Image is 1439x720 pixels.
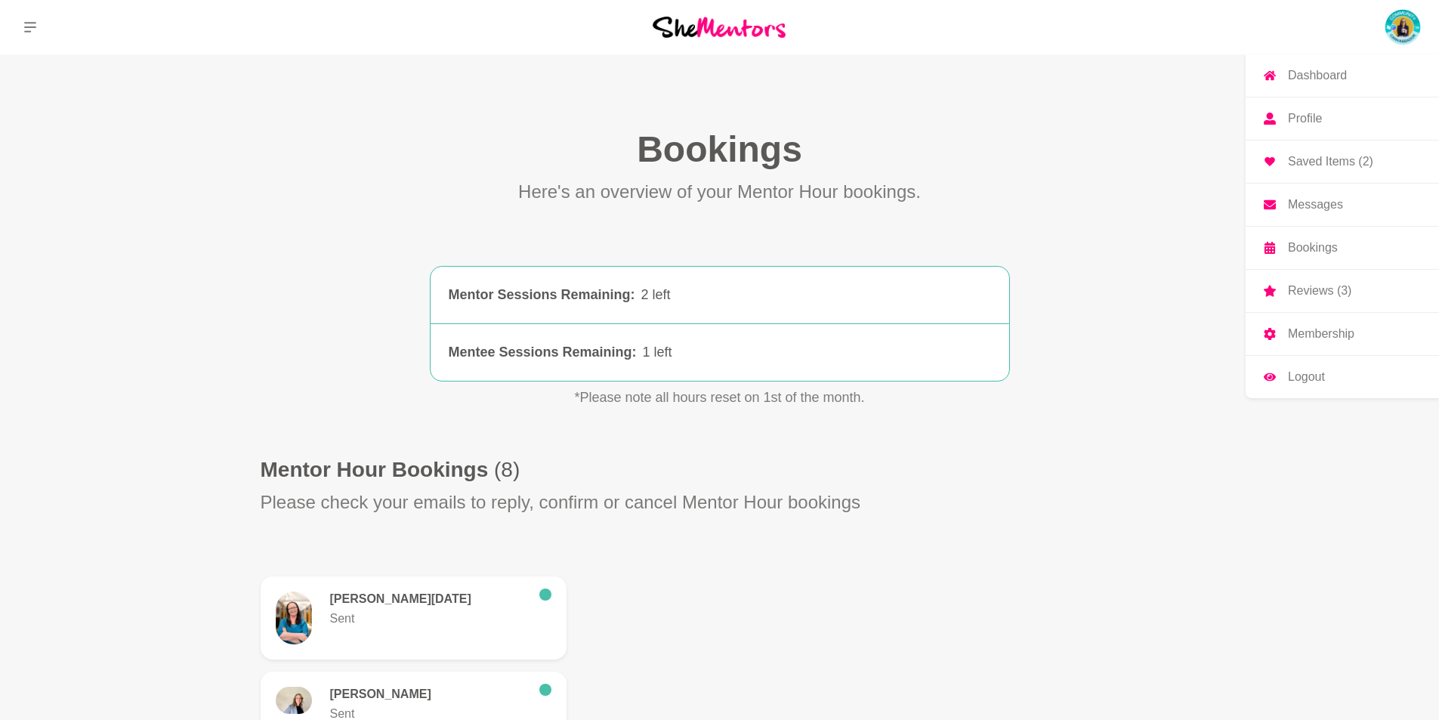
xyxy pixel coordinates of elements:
h6: [PERSON_NAME] [330,687,527,702]
p: Please check your emails to reply, confirm or cancel Mentor Hour bookings [261,489,861,516]
h1: Mentor Hour Bookings [261,456,520,483]
p: Here's an overview of your Mentor Hour bookings. [518,178,921,205]
a: Messages [1246,184,1439,226]
a: Saved Items (2) [1246,141,1439,183]
h1: Bookings [637,127,802,172]
p: Saved Items (2) [1288,156,1373,168]
a: Reviews (3) [1246,270,1439,312]
a: Marie FoxDashboardProfileSaved Items (2)MessagesBookingsReviews (3)MembershipLogout [1385,9,1421,45]
div: Mentee Sessions Remaining : [449,342,637,363]
div: 2 left [641,285,991,305]
h6: [PERSON_NAME][DATE] [330,592,527,607]
a: Profile [1246,97,1439,140]
p: Membership [1288,328,1354,340]
div: Mentor Sessions Remaining : [449,285,635,305]
p: Sent [330,610,527,628]
span: (8) [494,458,520,481]
p: Logout [1288,371,1325,383]
div: 1 left [643,342,991,363]
p: Reviews (3) [1288,285,1351,297]
p: *Please note all hours reset on 1st of the month. [357,388,1082,408]
a: Bookings [1246,227,1439,269]
a: Dashboard [1246,54,1439,97]
p: Dashboard [1288,70,1347,82]
p: Bookings [1288,242,1338,254]
p: Messages [1288,199,1343,211]
p: Profile [1288,113,1322,125]
img: Marie Fox [1385,9,1421,45]
img: She Mentors Logo [653,17,786,37]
